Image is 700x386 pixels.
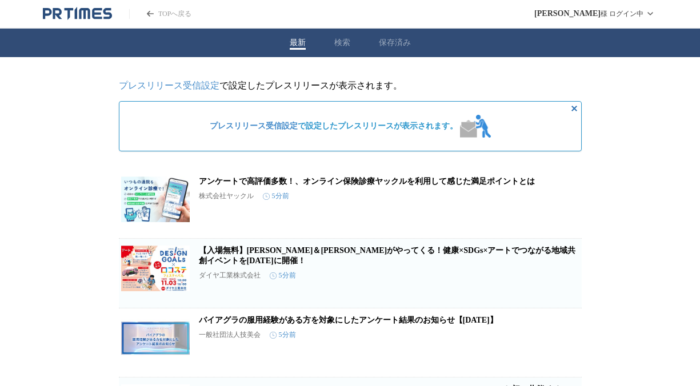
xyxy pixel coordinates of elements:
[129,9,191,19] a: PR TIMESのトップページはこちら
[334,38,350,48] button: 検索
[290,38,306,48] button: 最新
[210,122,298,130] a: プレスリリース受信設定
[121,246,190,291] img: 【入場無料】上田剛史＆那須大亮がやってくる！健康×SDGs×アートでつながる地域共創イベントを11月3日に開催！
[121,315,190,361] img: バイアグラの服用経験がある方を対象にしたアンケート結果のお知らせ【2025年10月】
[379,38,411,48] button: 保存済み
[199,191,254,201] p: 株式会社ヤックル
[567,102,581,115] button: 非表示にする
[270,271,296,280] time: 5分前
[270,330,296,340] time: 5分前
[119,80,582,92] p: で設定したプレスリリースが表示されます。
[210,121,458,131] span: で設定したプレスリリースが表示されます。
[199,330,261,340] p: 一般社団法人技美会
[121,176,190,222] img: アンケートで高評価多数！、オンライン保険診療ヤックルを利用して感じた満足ポイントとは
[199,177,535,186] a: アンケートで高評価多数！、オンライン保険診療ヤックルを利用して感じた満足ポイントとは
[199,271,261,280] p: ダイヤ工業株式会社
[199,246,576,265] a: 【入場無料】[PERSON_NAME]＆[PERSON_NAME]がやってくる！健康×SDGs×アートでつながる地域共創イベントを[DATE]に開催！
[43,7,112,21] a: PR TIMESのトップページはこちら
[263,191,289,201] time: 5分前
[119,81,219,90] a: プレスリリース受信設定
[534,9,601,18] span: [PERSON_NAME]
[199,316,498,324] a: バイアグラの服用経験がある方を対象にしたアンケート結果のお知らせ【[DATE]】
